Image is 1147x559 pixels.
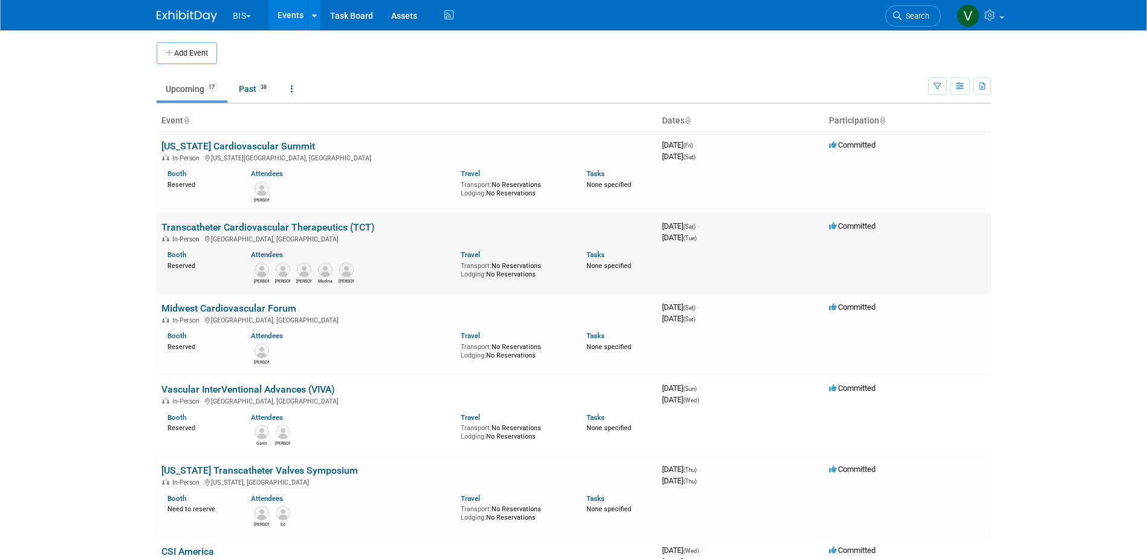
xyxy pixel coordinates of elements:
span: Search [902,11,929,21]
a: Travel [461,332,480,340]
div: Madina Eason [317,277,333,284]
span: - [695,140,697,149]
div: Need to reserve [167,503,233,514]
th: Dates [657,111,824,131]
img: In-Person Event [162,397,169,404]
a: Booth [167,250,186,259]
div: [US_STATE], [GEOGRAPHIC_DATA] [161,477,652,486]
span: [DATE] [662,302,699,312]
a: Attendees [251,169,283,178]
div: No Reservations No Reservations [461,422,568,440]
div: No Reservations No Reservations [461,503,568,521]
div: No Reservations No Reservations [461,260,568,278]
a: Tasks [586,494,605,503]
span: - [701,546,703,555]
span: Committed [829,546,876,555]
span: [DATE] [662,546,703,555]
span: None specified [586,181,631,189]
a: Midwest Cardiovascular Forum [161,302,296,314]
th: Participation [824,111,991,131]
a: [US_STATE] Cardiovascular Summit [161,140,315,152]
span: Committed [829,465,876,474]
div: Kim Herring [254,196,269,203]
div: Reserved [167,422,233,433]
a: Sort by Event Name [183,116,189,125]
div: [GEOGRAPHIC_DATA], [GEOGRAPHIC_DATA] [161,234,652,243]
div: [GEOGRAPHIC_DATA], [GEOGRAPHIC_DATA] [161,396,652,405]
span: [DATE] [662,152,695,161]
a: Tasks [586,413,605,422]
div: Garet Flake [254,439,269,446]
a: Travel [461,413,480,422]
div: Joe Alfaro [254,277,269,284]
div: Melanie Maese [275,277,290,284]
span: Lodging: [461,189,486,197]
span: [DATE] [662,395,699,404]
div: [US_STATE][GEOGRAPHIC_DATA], [GEOGRAPHIC_DATA] [161,152,652,162]
img: Ed Joyce [276,506,290,520]
span: - [698,384,700,393]
img: In-Person Event [162,479,169,485]
a: Attendees [251,332,283,340]
a: Booth [167,413,186,422]
span: Committed [829,140,876,149]
span: Lodging: [461,351,486,359]
div: Kevin O'Neill [296,277,311,284]
span: (Fri) [683,142,693,149]
span: (Sat) [683,304,695,311]
span: [DATE] [662,221,699,230]
span: [DATE] [662,233,697,242]
a: Upcoming17 [157,77,227,100]
a: Travel [461,494,480,503]
span: (Sun) [683,385,697,392]
img: Kim Herring [255,344,269,358]
span: In-Person [172,316,203,324]
span: In-Person [172,154,203,162]
span: Transport: [461,505,492,513]
span: Lodging: [461,514,486,521]
div: [GEOGRAPHIC_DATA], [GEOGRAPHIC_DATA] [161,315,652,324]
span: (Wed) [683,397,699,404]
a: Attendees [251,250,283,259]
span: Lodging: [461,433,486,440]
img: Kevin O'Neill [276,425,290,439]
a: Tasks [586,332,605,340]
img: Valerie Shively [957,4,980,27]
button: Add Event [157,42,217,64]
div: Kevin Ryan [254,520,269,528]
a: Vascular InterVentional Advances (VIVA) [161,384,335,395]
span: None specified [586,505,631,513]
div: Reserved [167,260,233,270]
a: Sort by Participation Type [879,116,885,125]
div: Kevin O'Neill [275,439,290,446]
span: None specified [586,424,631,432]
img: Joe Alfaro [255,263,269,277]
img: Kim Herring [255,181,269,196]
span: (Sat) [683,223,695,230]
span: (Tue) [683,235,697,241]
img: Kevin Ryan [255,506,269,520]
a: Travel [461,169,480,178]
span: (Thu) [683,466,697,473]
div: Dave Mittl [339,277,354,284]
img: In-Person Event [162,235,169,241]
div: No Reservations No Reservations [461,341,568,359]
span: Transport: [461,424,492,432]
img: In-Person Event [162,316,169,322]
div: No Reservations No Reservations [461,178,568,197]
div: Reserved [167,341,233,351]
a: Search [885,5,941,27]
a: Attendees [251,413,283,422]
img: Kevin O'Neill [297,263,311,277]
span: Transport: [461,181,492,189]
a: CSI America [161,546,214,557]
span: 17 [205,83,218,92]
img: In-Person Event [162,154,169,160]
span: 38 [257,83,270,92]
span: - [697,221,699,230]
span: (Sat) [683,316,695,322]
span: [DATE] [662,140,697,149]
img: Dave Mittl [339,263,354,277]
a: Tasks [586,169,605,178]
img: ExhibitDay [157,10,217,22]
